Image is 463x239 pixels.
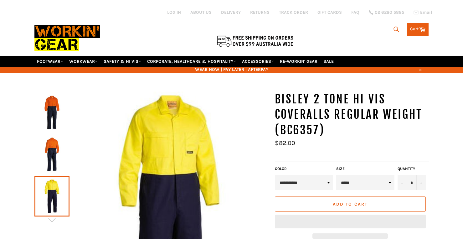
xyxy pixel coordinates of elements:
[38,95,66,130] img: BISLEY BC6357 - 2 TONE HI VIS COVERALLS REGULAR WEIGHT - Workin' Gear
[398,175,407,190] button: Reduce item quantity by one
[221,9,241,15] a: DELIVERY
[275,139,295,147] span: $82.00
[375,10,404,15] span: 02 6280 5885
[67,56,100,67] a: WORKWEAR
[351,9,359,15] a: FAQ
[336,166,394,172] label: Size
[333,202,368,207] span: Add to Cart
[420,10,432,15] span: Email
[145,56,239,67] a: CORPORATE, HEALTHCARE & HOSPITALITY
[414,10,432,15] a: Email
[275,197,426,212] button: Add to Cart
[275,166,333,172] label: Color
[34,67,429,72] span: WEAR NOW | PAY LATER | AFTERPAY
[190,9,212,15] a: ABOUT US
[239,56,276,67] a: ACCESSORIES
[250,9,270,15] a: RETURNS
[101,56,144,67] a: SAFETY & HI VIS
[369,10,404,15] a: 02 6280 5885
[277,56,320,67] a: RE-WORKIN' GEAR
[317,9,342,15] a: GIFT CARDS
[34,20,100,56] img: Workin Gear leaders in Workwear, Safety Boots, PPE, Uniforms. Australia's No.1 in Workwear
[416,175,426,190] button: Increase item quantity by one
[279,9,308,15] a: TRACK ORDER
[398,166,426,172] label: Quantity
[216,34,294,47] img: Flat $9.95 shipping Australia wide
[34,56,66,67] a: FOOTWEAR
[321,56,336,67] a: SALE
[407,23,429,36] a: Cart
[275,92,429,138] h1: BISLEY 2 Tone Hi Vis Coveralls Regular Weight (BC6357)
[167,10,181,15] a: Log in
[38,137,66,172] img: BISLEY BC6357 - 2 TONE HI VIS COVERALLS REGULAR WEIGHT - Workin' Gear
